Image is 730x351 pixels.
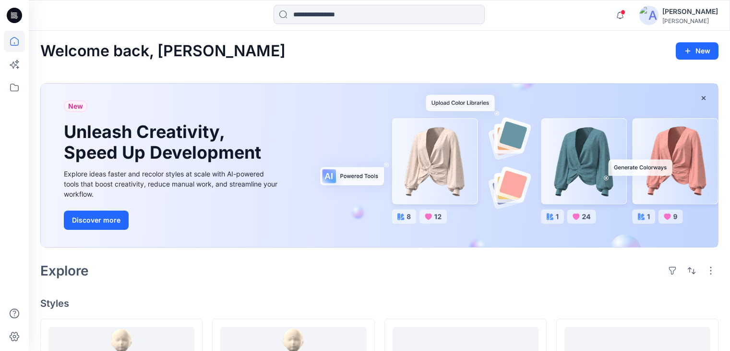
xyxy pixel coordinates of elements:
[68,100,83,112] span: New
[40,263,89,278] h2: Explore
[64,211,129,230] button: Discover more
[662,17,718,25] div: [PERSON_NAME]
[64,211,280,230] a: Discover more
[40,298,718,309] h4: Styles
[64,122,265,163] h1: Unleash Creativity, Speed Up Development
[639,6,658,25] img: avatar
[676,42,718,60] button: New
[64,169,280,199] div: Explore ideas faster and recolor styles at scale with AI-powered tools that boost creativity, red...
[40,42,286,60] h2: Welcome back, [PERSON_NAME]
[662,6,718,17] div: [PERSON_NAME]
